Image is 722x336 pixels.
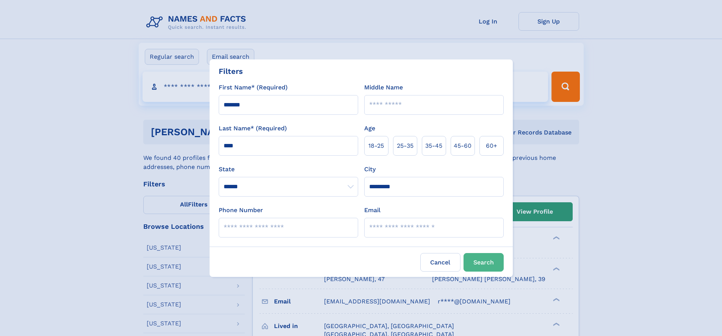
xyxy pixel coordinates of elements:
[219,206,263,215] label: Phone Number
[420,253,460,272] label: Cancel
[464,253,504,272] button: Search
[219,165,358,174] label: State
[368,141,384,150] span: 18‑25
[364,165,376,174] label: City
[364,124,375,133] label: Age
[219,66,243,77] div: Filters
[454,141,471,150] span: 45‑60
[397,141,413,150] span: 25‑35
[364,83,403,92] label: Middle Name
[486,141,497,150] span: 60+
[425,141,442,150] span: 35‑45
[219,124,287,133] label: Last Name* (Required)
[219,83,288,92] label: First Name* (Required)
[364,206,381,215] label: Email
